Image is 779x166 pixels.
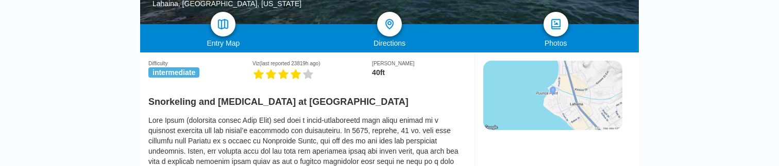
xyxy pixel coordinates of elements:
h2: Snorkeling and [MEDICAL_DATA] at [GEOGRAPHIC_DATA] [148,90,466,107]
div: Directions [307,39,473,47]
img: photos [550,18,562,30]
div: Difficulty [148,61,252,66]
img: map [217,18,229,30]
div: [PERSON_NAME] [372,61,466,66]
div: Photos [472,39,639,47]
a: photos [544,12,568,36]
div: Entry Map [140,39,307,47]
div: 40ft [372,68,466,77]
img: directions [383,18,396,30]
a: directions [377,12,402,36]
span: intermediate [148,67,199,78]
img: staticmap [483,61,622,130]
a: map [211,12,235,36]
div: Viz (last reported 23819h ago) [252,61,372,66]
